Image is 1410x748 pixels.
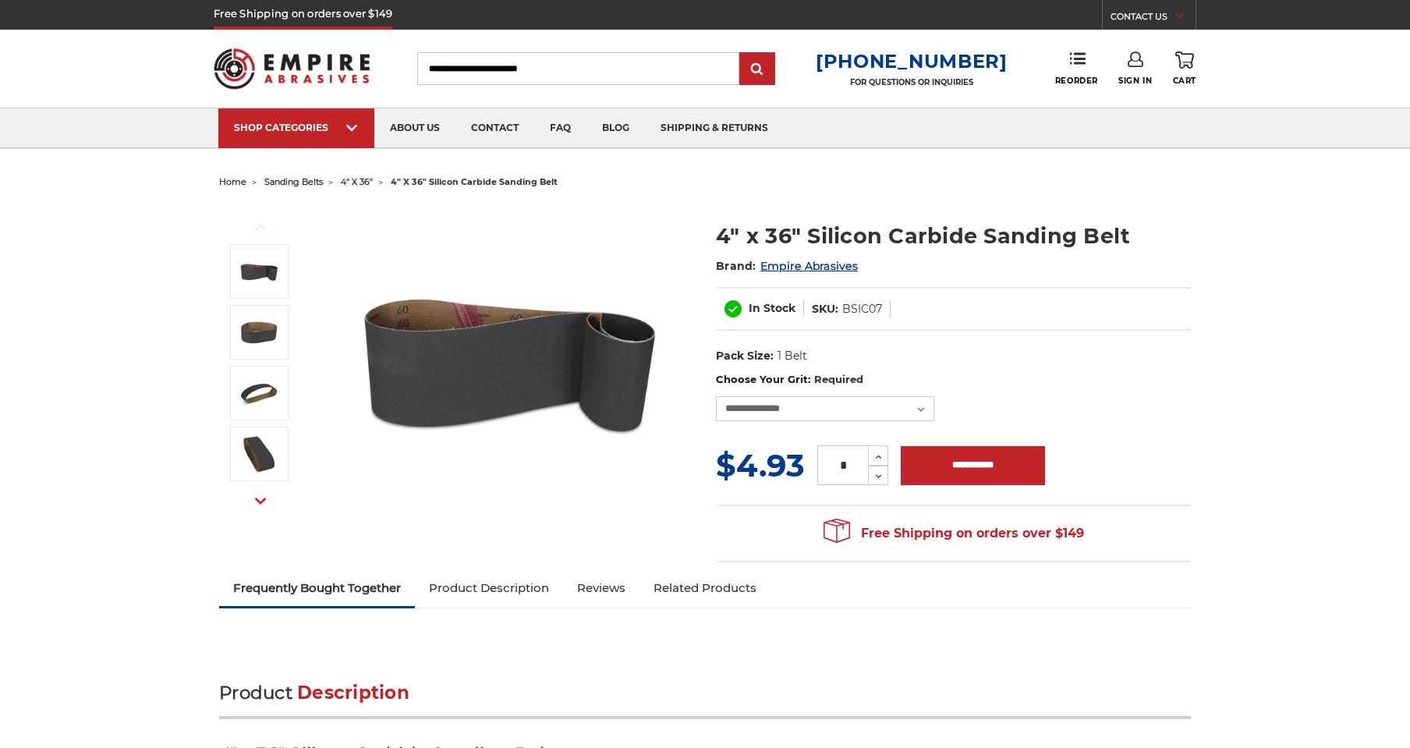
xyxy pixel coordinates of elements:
a: CONTACT US [1111,8,1196,30]
img: 4" x 36" Silicon Carbide Sanding Belt [239,313,278,352]
a: Empire Abrasives [760,259,858,273]
img: 4" x 36" - Silicon Carbide Sanding Belt [239,434,278,473]
h1: 4" x 36" Silicon Carbide Sanding Belt [716,221,1191,251]
a: Reviews [563,571,639,605]
span: In Stock [749,301,795,315]
span: Brand: [716,259,756,273]
img: 4" x 36" Silicon Carbide File Belt [239,252,278,291]
a: Frequently Bought Together [219,571,415,605]
a: faq [534,108,586,148]
a: blog [586,108,645,148]
a: sanding belts [264,176,323,187]
a: [PHONE_NUMBER] [816,50,1008,73]
a: 4" x 36" [341,176,373,187]
p: FOR QUESTIONS OR INQUIRIES [816,77,1008,87]
dt: Pack Size: [716,348,774,364]
img: 4" x 36" Sanding Belt SC [239,374,278,413]
span: Free Shipping on orders over $149 [824,518,1084,549]
button: Next [242,484,279,518]
input: Submit [742,54,773,85]
button: Previous [242,211,279,244]
a: Reorder [1055,51,1098,85]
span: Description [297,682,409,704]
a: about us [374,108,455,148]
span: Sign In [1118,76,1152,86]
dt: SKU: [812,301,838,317]
a: home [219,176,246,187]
img: 4" x 36" Silicon Carbide File Belt [353,204,665,516]
a: Related Products [639,571,771,605]
span: 4" x 36" silicon carbide sanding belt [391,176,558,187]
label: Choose Your Grit: [716,372,1191,388]
span: Reorder [1055,76,1098,86]
small: Required [814,373,863,385]
dd: 1 Belt [778,348,807,364]
a: shipping & returns [645,108,784,148]
div: SHOP CATEGORIES [234,122,359,133]
a: Product Description [415,571,563,605]
a: Cart [1173,51,1196,86]
span: Cart [1173,76,1196,86]
dd: BSIC07 [842,301,882,317]
span: $4.93 [716,446,805,484]
img: Empire Abrasives [214,38,370,99]
a: contact [455,108,534,148]
span: Product [219,682,292,704]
